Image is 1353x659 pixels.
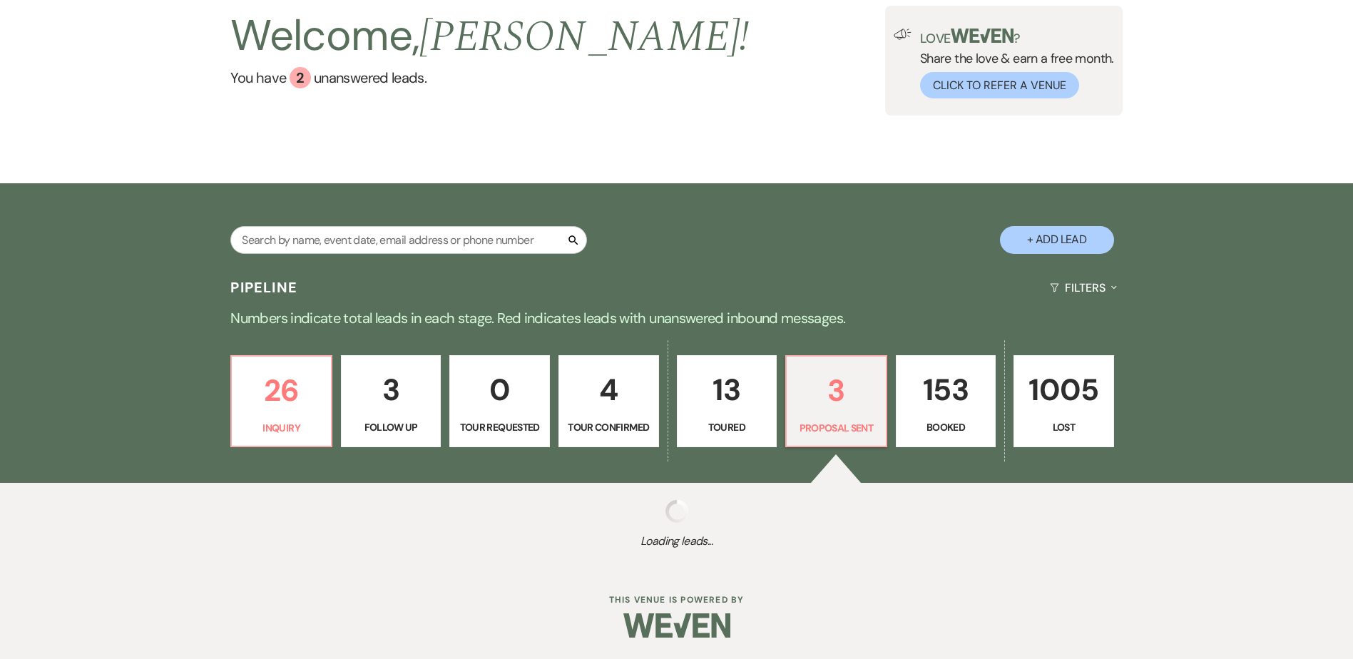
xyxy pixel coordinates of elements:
a: 26Inquiry [230,355,332,448]
span: [PERSON_NAME] ! [419,4,749,70]
a: 3Follow Up [341,355,441,448]
span: Loading leads... [68,533,1285,550]
p: Tour Confirmed [568,419,650,435]
p: 4 [568,366,650,414]
p: Follow Up [350,419,432,435]
img: loading spinner [665,500,688,523]
a: You have 2 unanswered leads. [230,67,749,88]
div: Share the love & earn a free month. [912,29,1114,98]
h2: Welcome, [230,6,749,67]
p: Lost [1023,419,1105,435]
button: + Add Lead [1000,226,1114,254]
p: Tour Requested [459,419,541,435]
button: Click to Refer a Venue [920,72,1079,98]
p: 3 [795,367,877,414]
a: 13Toured [677,355,777,448]
p: Numbers indicate total leads in each stage. Red indicates leads with unanswered inbound messages. [163,307,1190,329]
a: 0Tour Requested [449,355,550,448]
p: 13 [686,366,768,414]
p: 0 [459,366,541,414]
a: 3Proposal Sent [785,355,887,448]
a: 4Tour Confirmed [558,355,659,448]
a: 1005Lost [1014,355,1114,448]
p: Booked [905,419,987,435]
img: weven-logo-green.svg [951,29,1014,43]
img: loud-speaker-illustration.svg [894,29,912,40]
p: Toured [686,419,768,435]
p: 3 [350,366,432,414]
p: 26 [240,367,322,414]
div: 2 [290,67,311,88]
h3: Pipeline [230,277,297,297]
input: Search by name, event date, email address or phone number [230,226,587,254]
p: Inquiry [240,420,322,436]
button: Filters [1044,269,1122,307]
p: 153 [905,366,987,414]
p: 1005 [1023,366,1105,414]
img: Weven Logo [623,601,730,650]
a: 153Booked [896,355,996,448]
p: Love ? [920,29,1114,45]
p: Proposal Sent [795,420,877,436]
